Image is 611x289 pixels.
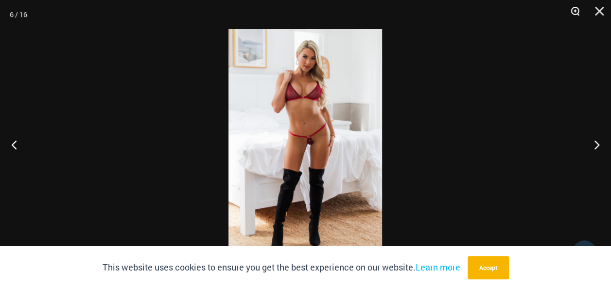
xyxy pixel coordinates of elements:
[575,120,611,169] button: Next
[103,260,460,275] p: This website uses cookies to ensure you get the best experience on our website.
[10,7,27,22] div: 6 / 16
[468,256,509,279] button: Accept
[416,261,460,273] a: Learn more
[228,29,382,260] img: Guilty Pleasures Red 1045 Bra 689 Micro 01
